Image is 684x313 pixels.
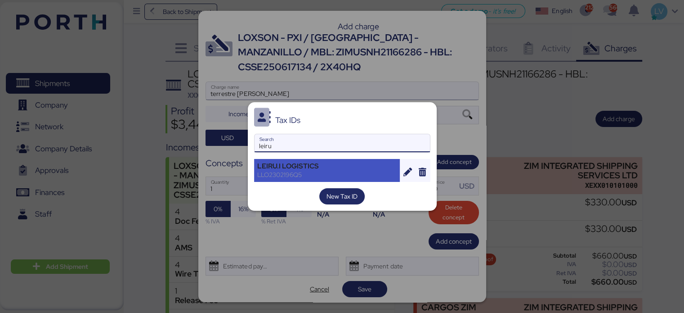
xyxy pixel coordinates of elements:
[255,134,430,152] input: Search
[257,162,397,170] div: LEIRU.I LOGISTICS
[319,188,365,204] button: New Tax ID
[275,116,300,124] div: Tax IDs
[257,171,397,179] div: LLO2302196Q5
[326,191,358,202] span: New Tax ID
